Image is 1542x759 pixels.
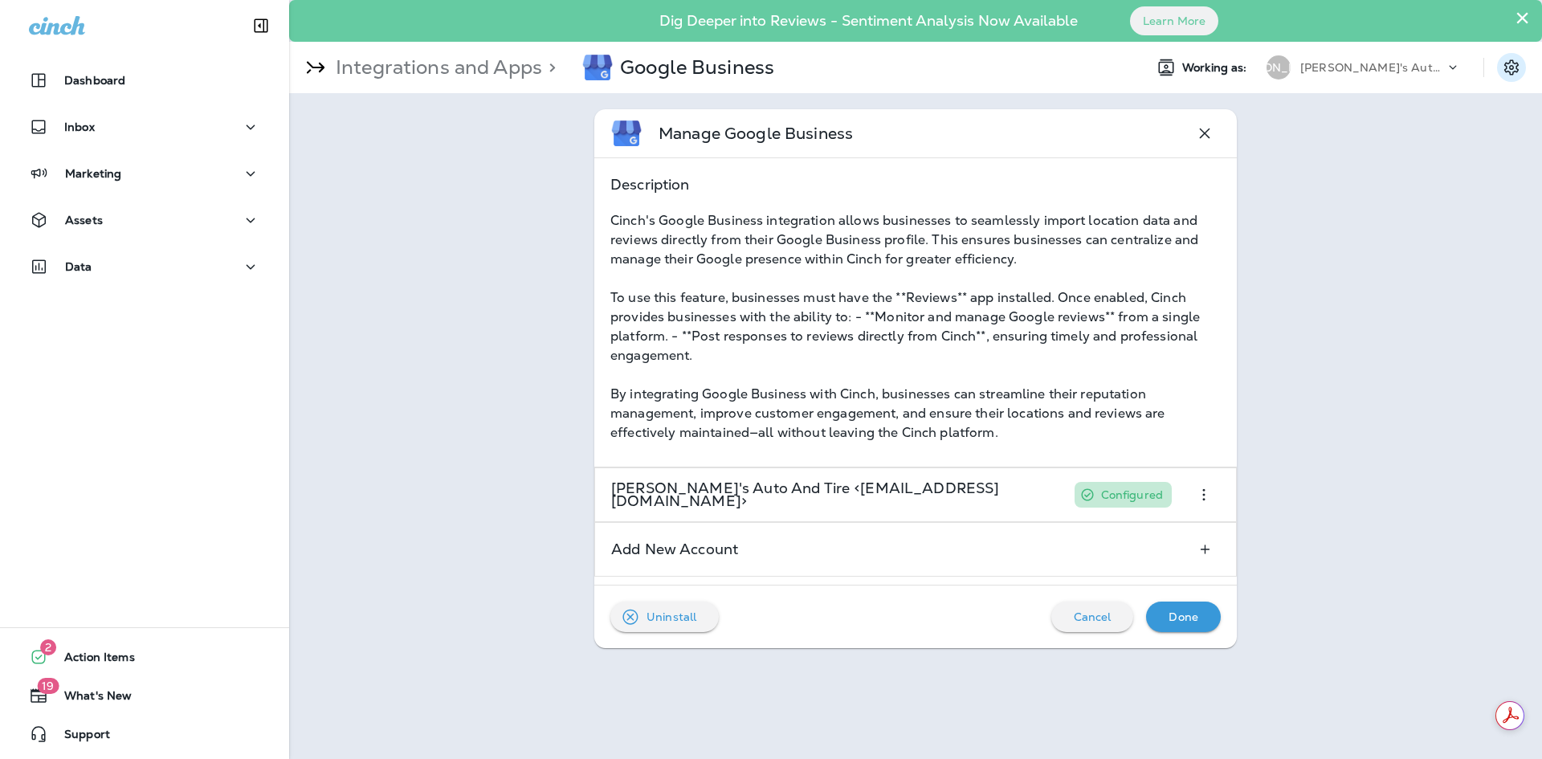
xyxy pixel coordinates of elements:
[16,64,273,96] button: Dashboard
[48,728,110,747] span: Support
[610,117,642,149] img: Google Business
[64,120,95,133] p: Inbox
[1146,602,1221,632] button: Done
[16,157,273,190] button: Marketing
[48,651,135,670] span: Action Items
[16,111,273,143] button: Inbox
[48,689,132,708] span: What's New
[1074,610,1112,623] p: Cancel
[610,174,1221,195] p: Description
[37,678,59,694] span: 19
[1101,488,1163,501] p: Configured
[1169,610,1198,623] p: Done
[16,251,273,283] button: Data
[542,55,556,80] p: >
[65,214,103,226] p: Assets
[613,18,1124,23] p: Dig Deeper into Reviews - Sentiment Analysis Now Available
[16,679,273,712] button: 19What's New
[611,543,738,556] p: Add New Account
[1075,482,1172,508] div: You have configured this credential. Click to edit it
[1300,61,1445,74] p: [PERSON_NAME]'s Auto & Tire
[620,55,774,80] div: Google Business
[64,74,125,87] p: Dashboard
[40,639,56,655] span: 2
[1182,61,1250,75] span: Working as:
[65,167,121,180] p: Marketing
[1051,602,1134,632] button: Cancel
[16,641,273,673] button: 2Action Items
[16,718,273,750] button: Support
[581,51,614,84] img: Google Business
[647,610,696,623] p: Uninstall
[329,55,542,80] p: Integrations and Apps
[1267,55,1291,80] div: [PERSON_NAME]
[1130,6,1218,35] button: Learn More
[659,122,853,145] p: Manage Google Business
[611,482,1059,508] p: [PERSON_NAME]'s Auto And Tire <[EMAIL_ADDRESS][DOMAIN_NAME]>
[239,10,284,42] button: Collapse Sidebar
[1515,5,1530,31] button: Close
[1190,535,1220,564] button: Add New Account
[1497,53,1526,82] button: Settings
[65,260,92,273] p: Data
[16,204,273,236] button: Assets
[610,602,719,632] button: Uninstall
[610,211,1221,443] div: Cinch's Google Business integration allows businesses to seamlessly import location data and revi...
